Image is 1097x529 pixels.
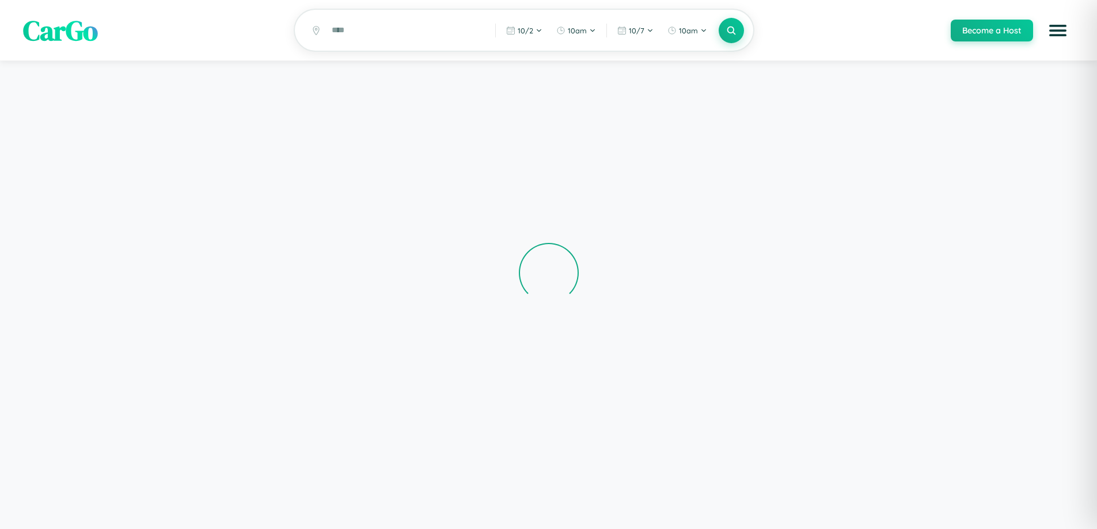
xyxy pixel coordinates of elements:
[518,26,533,35] span: 10 / 2
[551,21,602,40] button: 10am
[951,20,1033,41] button: Become a Host
[612,21,659,40] button: 10/7
[1042,14,1074,47] button: Open menu
[679,26,698,35] span: 10am
[662,21,713,40] button: 10am
[629,26,644,35] span: 10 / 7
[568,26,587,35] span: 10am
[23,12,98,50] span: CarGo
[500,21,548,40] button: 10/2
